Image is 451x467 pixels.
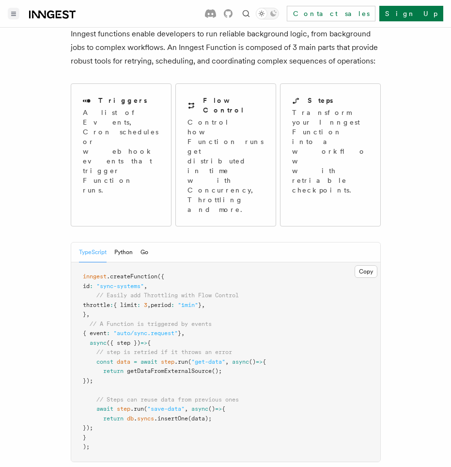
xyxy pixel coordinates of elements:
[187,117,264,214] p: Control how Function runs get distributed in time with Concurrency, Throttling and more.
[144,302,147,308] span: 3
[147,302,151,308] span: ,
[208,405,215,412] span: ()
[8,8,19,19] button: Toggle navigation
[127,368,212,374] span: getDataFromExternalSource
[113,302,137,308] span: { limit
[90,321,212,327] span: // A Function is triggered by events
[83,108,159,195] p: A list of Events, Cron schedules or webhook events that trigger Function runs.
[263,358,266,365] span: {
[83,434,86,441] span: }
[256,8,279,19] button: Toggle dark mode
[287,6,375,21] a: Contact sales
[117,405,130,412] span: step
[137,302,140,308] span: :
[103,415,124,422] span: return
[198,302,202,308] span: }
[107,339,140,346] span: ({ step })
[130,405,144,412] span: .run
[134,358,137,365] span: =
[134,415,137,422] span: .
[191,405,208,412] span: async
[71,83,171,226] a: TriggersA list of Events, Cron schedules or webhook events that trigger Function runs.
[175,83,276,226] a: Flow ControlControl how Function runs get distributed in time with Concurrency, Throttling and more.
[222,405,225,412] span: {
[98,96,147,105] h2: Triggers
[185,405,188,412] span: ,
[147,405,185,412] span: "save-data"
[83,424,93,431] span: });
[83,443,90,450] span: );
[140,339,147,346] span: =>
[178,330,181,337] span: }
[215,405,222,412] span: =>
[127,415,134,422] span: db
[107,273,157,280] span: .createFunction
[232,358,249,365] span: async
[280,83,381,226] a: StepsTransform your Inngest Function into a workflow with retriable checkpoints.
[103,368,124,374] span: return
[90,283,93,290] span: :
[157,273,164,280] span: ({
[292,108,369,195] p: Transform your Inngest Function into a workflow with retriable checkpoints.
[161,358,174,365] span: step
[178,302,198,308] span: "1min"
[137,415,154,422] span: syncs
[96,358,113,365] span: const
[113,330,178,337] span: "auto/sync.request"
[249,358,256,365] span: ()
[181,330,185,337] span: ,
[96,292,239,299] span: // Easily add Throttling with Flow Control
[188,358,191,365] span: (
[83,330,107,337] span: { event
[107,330,110,337] span: :
[151,302,171,308] span: period
[96,349,232,355] span: // step is retried if it throws an error
[83,302,110,308] span: throttle
[117,358,130,365] span: data
[202,302,205,308] span: ,
[83,283,90,290] span: id
[114,242,133,262] button: Python
[71,27,381,68] p: Inngest functions enable developers to run reliable background logic, from background jobs to com...
[144,405,147,412] span: (
[96,405,113,412] span: await
[79,242,107,262] button: TypeScript
[256,358,263,365] span: =>
[154,415,188,422] span: .insertOne
[203,96,264,115] h2: Flow Control
[86,311,90,318] span: ,
[83,273,107,280] span: inngest
[96,396,239,403] span: // Steps can reuse data from previous ones
[212,368,222,374] span: ();
[191,358,225,365] span: "get-data"
[240,8,252,19] button: Find something...
[355,265,377,278] button: Copy
[225,358,229,365] span: ,
[140,358,157,365] span: await
[308,96,333,105] h2: Steps
[83,311,86,318] span: }
[147,339,151,346] span: {
[144,283,147,290] span: ,
[174,358,188,365] span: .run
[188,415,212,422] span: (data);
[171,302,174,308] span: :
[140,242,148,262] button: Go
[379,6,443,21] a: Sign Up
[96,283,144,290] span: "sync-systems"
[90,339,107,346] span: async
[83,377,93,384] span: });
[110,302,113,308] span: :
